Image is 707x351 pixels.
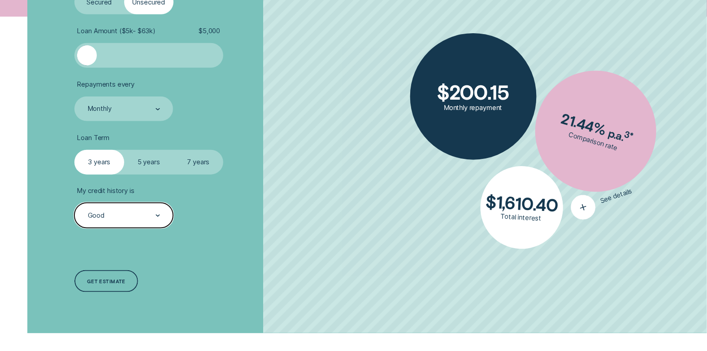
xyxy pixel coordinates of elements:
[88,105,112,113] div: Monthly
[124,150,174,175] label: 5 years
[74,270,138,293] a: Get estimate
[599,187,633,206] span: See details
[88,212,104,220] div: Good
[78,80,135,88] span: Repayments every
[199,27,220,35] span: $ 5,000
[78,27,156,35] span: Loan Amount ( $5k - $63k )
[173,150,223,175] label: 7 years
[78,134,110,142] span: Loan Term
[78,187,134,195] span: My credit history is
[74,150,124,175] label: 3 years
[568,180,636,223] button: See details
